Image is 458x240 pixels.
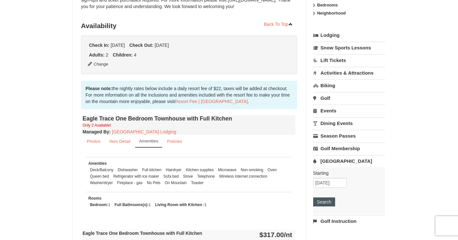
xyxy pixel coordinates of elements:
span: Managed By [83,129,109,134]
li: Stove [181,173,194,180]
li: Full kitchen [140,167,163,173]
a: [GEOGRAPHIC_DATA] [313,155,385,167]
li: Deck/Balcony [88,167,115,173]
li: Kitchen supplies [184,167,215,173]
a: Season Passes [313,130,385,142]
label: Starting [313,170,380,176]
small: Item Detail [109,139,130,144]
a: Amenities [135,135,162,148]
a: [GEOGRAPHIC_DATA] Lodging [112,129,176,134]
li: Dishwasher [116,167,139,173]
a: Golf [313,92,385,104]
li: Non-smoking [239,167,265,173]
strong: Check Out: [129,43,154,48]
li: Microwave [216,167,238,173]
li: Telephone [195,173,216,180]
a: Biking [313,79,385,91]
strong: : [83,129,111,134]
li: Oven [266,167,278,173]
li: Sofa bed [162,173,181,180]
a: Events [313,105,385,117]
span: /nt [284,231,292,238]
a: Golf Instruction [313,215,385,227]
li: 1 [154,202,208,208]
a: Golf Membership [313,142,385,154]
strong: Check In: [89,43,109,48]
a: Resort Fee | [GEOGRAPHIC_DATA] [175,99,248,104]
li: Fireplace - gas [115,180,144,186]
a: Back To Top [260,19,297,29]
li: No Pets [145,180,162,186]
li: Hairdryer [164,167,183,173]
strong: Full Bathrooms(s): [114,203,149,207]
li: On Mountain [163,180,188,186]
a: Lodging [313,29,385,41]
strong: Children: [113,52,133,57]
button: Search [313,197,335,206]
span: [DATE] [111,43,125,48]
span: [DATE] [154,43,169,48]
a: Dining Events [313,117,385,129]
strong: Neighborhood [317,11,346,16]
small: Amenities [139,139,158,143]
small: Rooms [88,196,101,201]
h3: Availability [81,19,297,32]
h4: Eagle Trace One Bedroom Townhouse with Full Kitchen [83,115,295,122]
strong: Living Room with Kitchen : [155,203,204,207]
strong: Eagle Trace One Bedroom Townhouse with Full Kitchen [83,231,202,236]
a: Activities & Attractions [313,67,385,79]
small: Only 2 Available! [83,123,111,128]
li: Washer/dryer [88,180,114,186]
strong: Adults: [89,52,105,57]
li: Toaster [189,180,205,186]
small: Policies [167,139,182,144]
strong: Bedroom: [90,203,108,207]
strong: Please note: [85,86,112,91]
li: Refrigerator with ice maker [112,173,161,180]
a: Photos [83,135,105,148]
a: Item Detail [105,135,134,148]
li: 1 [88,202,112,208]
small: Photos [87,139,100,144]
small: Amenities [88,161,107,166]
strong: $317.00 [259,231,292,238]
span: 4 [134,52,136,57]
a: Snow Sports Lessons [313,42,385,54]
a: Lift Tickets [313,54,385,66]
li: Queen bed [88,173,111,180]
button: Change [87,61,109,68]
li: 1 [113,202,152,208]
span: 2 [106,52,108,57]
a: Policies [163,135,186,148]
li: Wireless internet connection [217,173,269,180]
strong: Bedrooms [317,3,338,7]
div: the nightly rates below include a daily resort fee of $22, taxes will be added at checkout. For m... [81,81,297,109]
